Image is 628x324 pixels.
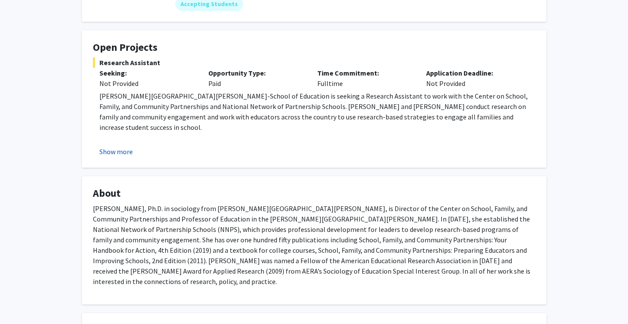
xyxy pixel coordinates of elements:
p: Time Commitment: [317,68,413,78]
h4: About [93,187,536,200]
div: Paid [202,68,311,89]
div: Fulltime [311,68,420,89]
div: Not Provided [420,68,529,89]
p: Seeking: [99,68,195,78]
p: Application Deadline: [426,68,522,78]
button: Show more [99,146,133,157]
p: [PERSON_NAME], Ph.D. in sociology from [PERSON_NAME][GEOGRAPHIC_DATA][PERSON_NAME], is Director o... [93,203,536,287]
iframe: Chat [7,285,37,317]
p: [PERSON_NAME][GEOGRAPHIC_DATA][PERSON_NAME]-School of Education is seeking a Research Assistant t... [99,91,536,132]
p: Opportunity Type: [208,68,304,78]
h4: Open Projects [93,41,536,54]
div: Not Provided [99,78,195,89]
span: Research Assistant [93,57,536,68]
